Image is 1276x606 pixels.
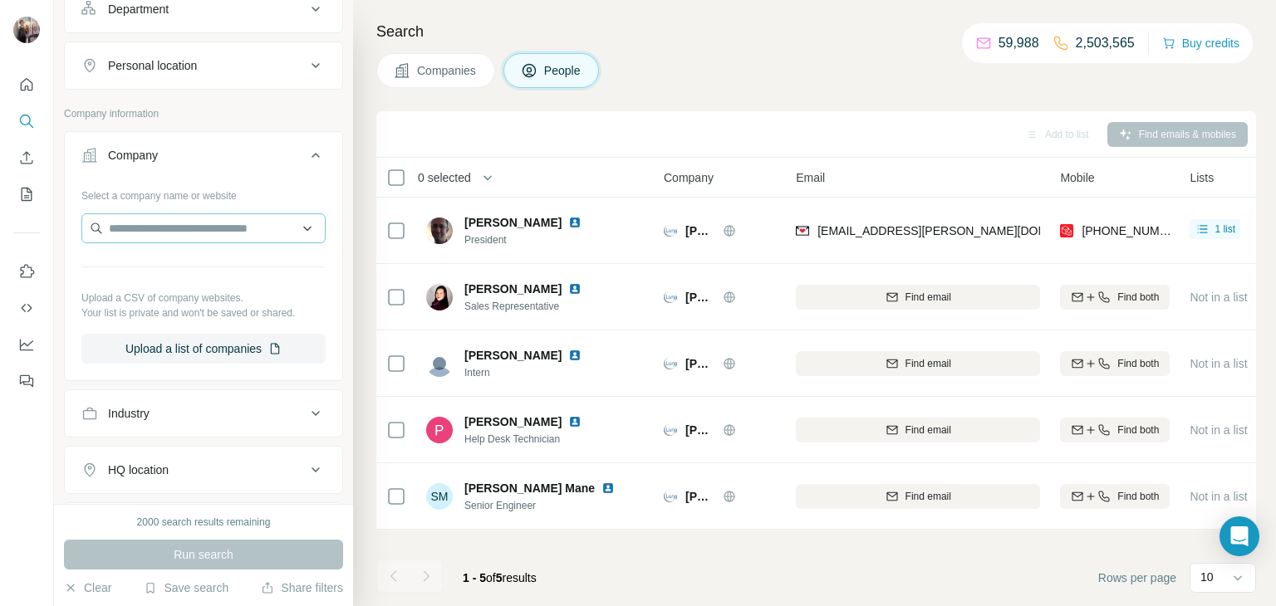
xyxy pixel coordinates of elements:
span: Find email [905,423,951,437]
span: [PERSON_NAME] Mane [464,480,595,496]
span: People [544,62,582,79]
p: Upload a CSV of company websites. [81,291,326,305]
p: 2,503,565 [1076,33,1135,53]
span: Find email [905,489,951,504]
img: provider findymail logo [796,222,809,239]
div: Department [108,1,169,17]
button: Search [13,106,40,136]
button: Feedback [13,366,40,396]
button: Save search [144,579,228,596]
span: [PERSON_NAME][DOMAIN_NAME] [685,355,714,372]
button: Find email [796,351,1040,376]
span: Companies [417,62,478,79]
span: Mobile [1060,169,1094,186]
span: Find email [905,290,951,305]
img: Avatar [426,217,453,244]
button: Find email [796,484,1040,509]
button: Find both [1060,285,1170,310]
span: [PHONE_NUMBER] [1082,224,1186,237]
img: Logo of luna.tech [664,423,677,437]
img: LinkedIn logo [568,349,582,362]
span: 1 list [1215,222,1235,237]
span: Find both [1117,290,1159,305]
img: Logo of luna.tech [664,224,677,237]
span: [PERSON_NAME] [464,214,562,231]
button: Enrich CSV [13,143,40,173]
p: 59,988 [999,33,1039,53]
h4: Search [376,20,1256,43]
span: Find both [1117,489,1159,504]
div: Open Intercom Messenger [1220,516,1259,556]
button: Find both [1060,484,1170,509]
span: 5 [496,571,503,584]
span: Intern [464,365,601,380]
button: Find email [796,418,1040,442]
span: Not in a list [1190,423,1247,437]
button: Find both [1060,418,1170,442]
button: Personal location [65,46,342,86]
span: Not in a list [1190,291,1247,304]
img: Logo of luna.tech [664,357,677,370]
button: Company [65,135,342,182]
span: results [463,571,537,584]
span: 1 - 5 [463,571,486,584]
span: [PERSON_NAME][DOMAIN_NAME] [685,289,714,305]
div: 2000 search results remaining [137,515,271,530]
span: President [464,232,601,247]
img: Logo of luna.tech [664,490,677,503]
span: Email [796,169,825,186]
span: Not in a list [1190,490,1247,503]
button: Find email [796,285,1040,310]
button: Clear [64,579,111,596]
div: Personal location [108,57,197,74]
img: Avatar [426,417,453,443]
span: Not in a list [1190,357,1247,370]
span: Lists [1190,169,1214,186]
span: [PERSON_NAME][DOMAIN_NAME] [685,222,714,239]
button: Buy credits [1162,32,1239,55]
p: Company information [64,106,343,121]
span: Help Desk Technician [464,432,601,447]
img: Logo of luna.tech [664,291,677,304]
span: Senior Engineer [464,498,635,513]
button: Use Surfe on LinkedIn [13,257,40,286]
span: 0 selected [418,169,471,186]
button: HQ location [65,450,342,490]
span: Find email [905,356,951,371]
div: Company [108,147,158,164]
button: Industry [65,393,342,433]
img: LinkedIn logo [568,415,582,428]
span: Rows per page [1098,569,1176,586]
span: Sales Representative [464,299,601,314]
img: provider prospeo logo [1060,222,1073,239]
span: [PERSON_NAME] [464,347,562,364]
button: Upload a list of companies [81,334,326,364]
img: Avatar [426,284,453,310]
button: Quick start [13,70,40,100]
button: Find both [1060,351,1170,376]
img: Avatar [13,17,40,43]
span: [PERSON_NAME][DOMAIN_NAME] [685,422,714,438]
button: My lists [13,179,40,209]
div: Industry [108,405,150,422]
span: [EMAIL_ADDRESS][PERSON_NAME][DOMAIN_NAME] [817,224,1110,237]
span: Find both [1117,423,1159,437]
button: Use Surfe API [13,293,40,323]
p: Your list is private and won't be saved or shared. [81,305,326,320]
span: [PERSON_NAME] [464,281,562,297]
span: [PERSON_NAME] [464,413,562,430]
button: Share filters [261,579,343,596]
span: Company [664,169,714,186]
p: 10 [1200,569,1214,585]
div: HQ location [108,462,169,478]
img: LinkedIn logo [568,216,582,229]
div: SM [426,483,453,510]
span: [PERSON_NAME][DOMAIN_NAME] [685,488,714,505]
span: Find both [1117,356,1159,371]
img: LinkedIn logo [568,282,582,296]
span: of [486,571,496,584]
div: Select a company name or website [81,182,326,203]
img: Avatar [426,350,453,377]
button: Dashboard [13,330,40,359]
img: LinkedIn logo [601,481,615,495]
